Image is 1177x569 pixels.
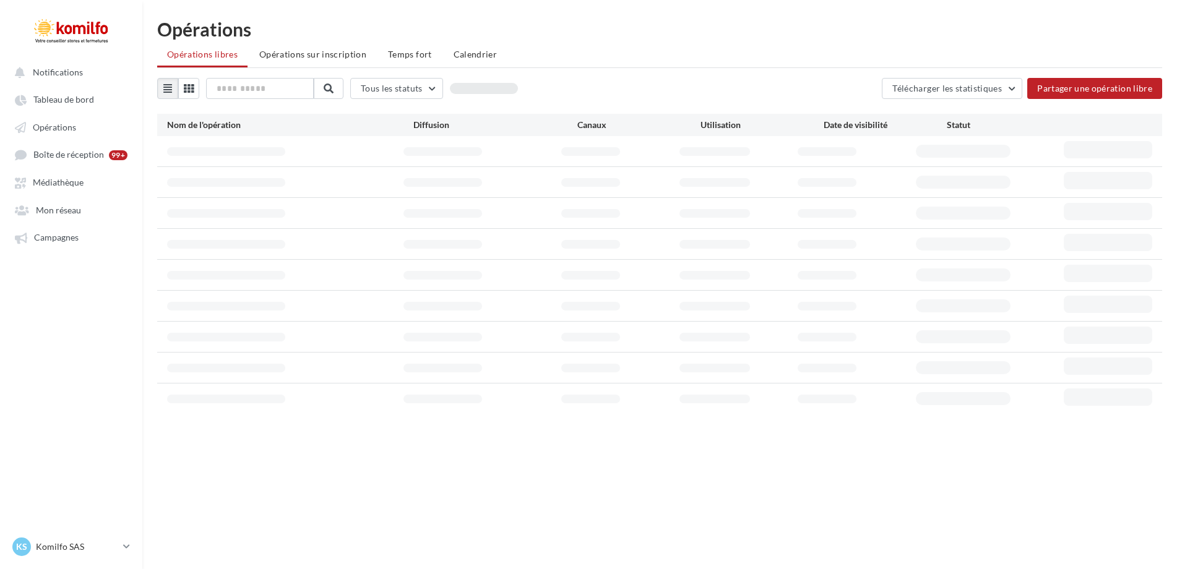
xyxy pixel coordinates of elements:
span: Tous les statuts [361,83,423,93]
span: KS [16,541,27,553]
a: Boîte de réception 99+ [7,143,135,166]
span: Opérations sur inscription [259,49,366,59]
span: Temps fort [388,49,432,59]
a: Mon réseau [7,199,135,221]
span: Opérations [33,122,76,132]
button: Partager une opération libre [1027,78,1162,99]
span: Tableau de bord [33,95,94,105]
button: Tous les statuts [350,78,443,99]
div: Opérations [157,20,1162,38]
a: Campagnes [7,226,135,248]
span: Télécharger les statistiques [892,83,1002,93]
div: Diffusion [413,119,577,131]
a: Tableau de bord [7,88,135,110]
a: KS Komilfo SAS [10,535,132,558]
span: Campagnes [34,233,79,243]
a: Opérations [7,116,135,138]
p: Komilfo SAS [36,541,118,553]
button: Notifications [7,61,130,83]
span: Mon réseau [36,205,81,215]
div: Canaux [577,119,701,131]
div: Date de visibilité [824,119,947,131]
span: Boîte de réception [33,150,104,160]
div: Nom de l'opération [167,119,413,131]
div: Utilisation [701,119,824,131]
span: Notifications [33,67,83,77]
a: Médiathèque [7,171,135,193]
span: Médiathèque [33,178,84,188]
div: 99+ [109,150,127,160]
div: Statut [947,119,1070,131]
span: Calendrier [454,49,498,59]
button: Télécharger les statistiques [882,78,1022,99]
